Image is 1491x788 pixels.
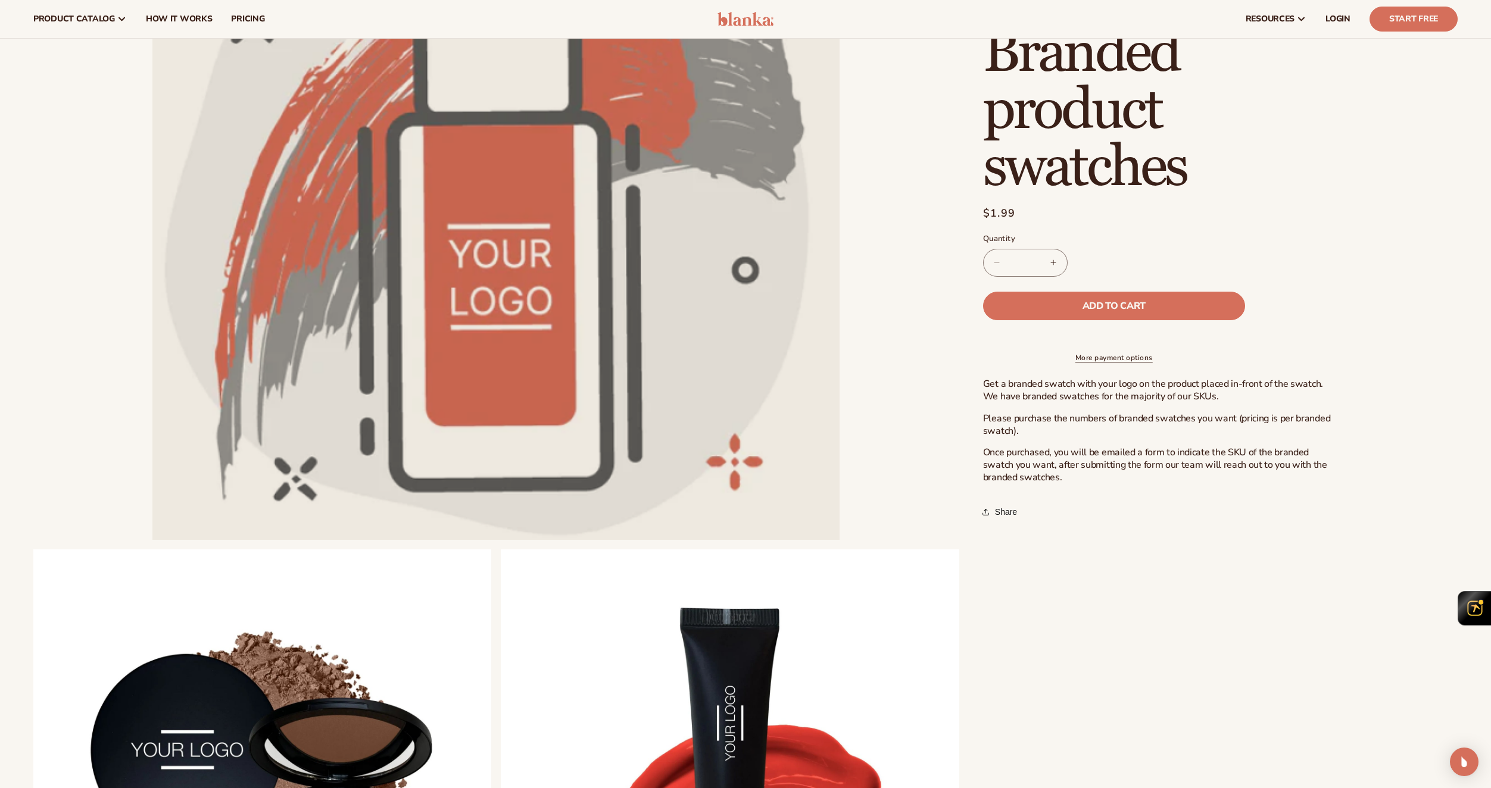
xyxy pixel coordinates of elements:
span: product catalog [33,14,115,24]
h1: Branded product swatches [983,25,1340,196]
span: resources [1246,14,1295,24]
p: Get a branded swatch with your logo on the product placed in-front of the swatch. We have branded... [983,378,1340,403]
div: Open Intercom Messenger [1450,748,1478,776]
button: Add to cart [983,292,1245,320]
a: More payment options [983,352,1245,363]
span: LOGIN [1325,14,1350,24]
button: Share [983,499,1021,525]
a: Start Free [1370,7,1458,32]
label: Quantity [983,233,1245,245]
span: Add to cart [1083,301,1146,311]
img: logo [718,12,774,26]
span: $1.99 [983,205,1016,221]
span: How It Works [146,14,213,24]
p: Once purchased, you will be emailed a form to indicate the SKU of the branded swatch you want, af... [983,446,1340,483]
p: Please purchase the numbers of branded swatches you want (pricing is per branded swatch). [983,412,1340,437]
span: pricing [231,14,264,24]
